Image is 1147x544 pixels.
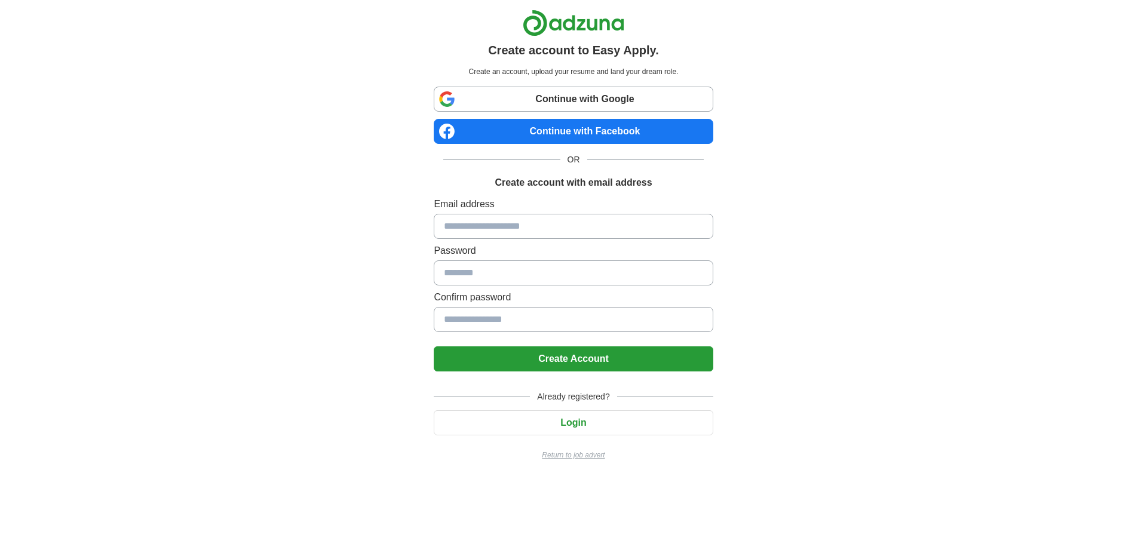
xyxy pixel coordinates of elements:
img: Adzuna logo [523,10,624,36]
h1: Create account with email address [495,176,652,190]
button: Create Account [434,346,713,371]
span: Already registered? [530,391,617,403]
p: Create an account, upload your resume and land your dream role. [436,66,710,77]
a: Login [434,417,713,428]
label: Password [434,244,713,258]
a: Continue with Google [434,87,713,112]
a: Return to job advert [434,450,713,460]
label: Confirm password [434,290,713,305]
h1: Create account to Easy Apply. [488,41,659,59]
button: Login [434,410,713,435]
label: Email address [434,197,713,211]
a: Continue with Facebook [434,119,713,144]
span: OR [560,153,587,166]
